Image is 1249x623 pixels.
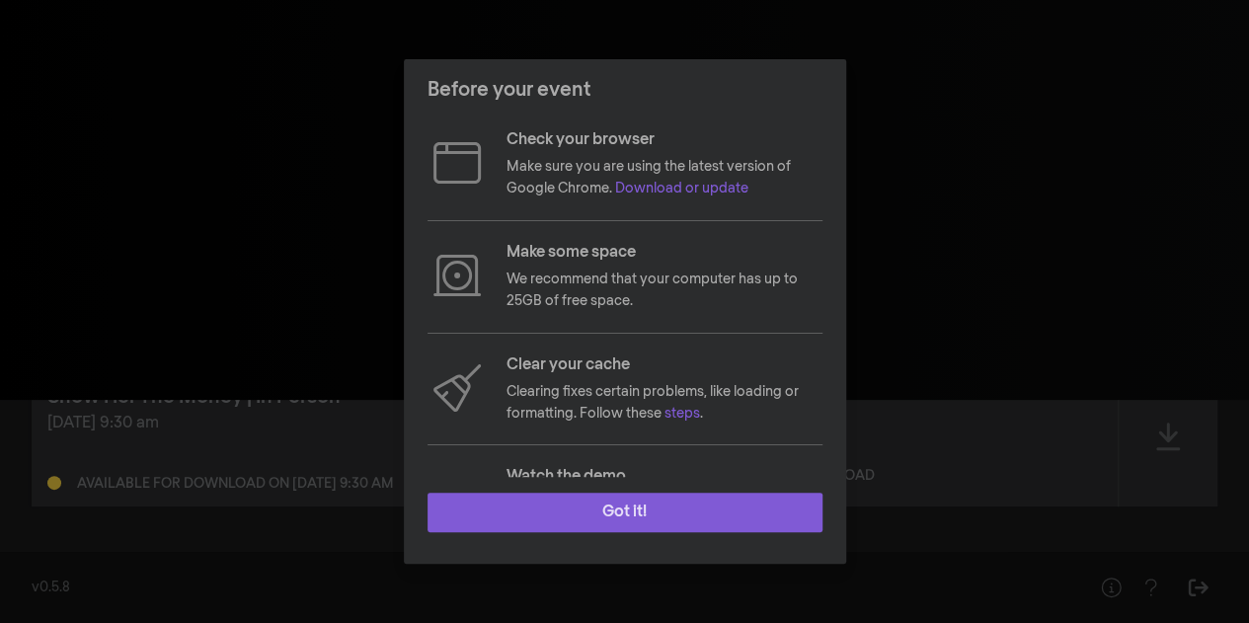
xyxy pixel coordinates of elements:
p: Watch the demo [507,465,822,489]
p: Clearing fixes certain problems, like loading or formatting. Follow these . [507,381,822,426]
p: Make some space [507,241,822,265]
a: steps [664,407,700,421]
button: Got it! [428,493,822,532]
p: Check your browser [507,128,822,152]
p: Clear your cache [507,353,822,377]
p: We recommend that your computer has up to 25GB of free space. [507,269,822,313]
header: Before your event [404,59,846,120]
a: Download or update [615,182,748,195]
p: Make sure you are using the latest version of Google Chrome. [507,156,822,200]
